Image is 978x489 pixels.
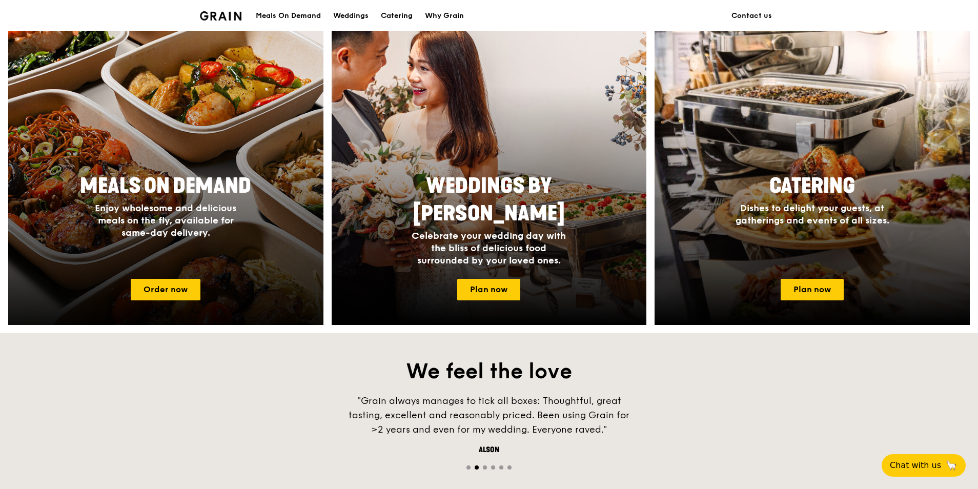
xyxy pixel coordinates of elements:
[335,394,643,437] div: "Grain always manages to tick all boxes: Thoughtful, great tasting, excellent and reasonably pric...
[475,465,479,470] span: Go to slide 2
[412,230,566,266] span: Celebrate your wedding day with the bliss of delicious food surrounded by your loved ones.
[507,465,512,470] span: Go to slide 6
[781,279,844,300] a: Plan now
[200,11,241,21] img: Grain
[491,465,495,470] span: Go to slide 4
[332,27,647,325] a: Weddings by [PERSON_NAME]Celebrate your wedding day with the bliss of delicious food surrounded b...
[499,465,503,470] span: Go to slide 5
[256,1,321,31] div: Meals On Demand
[425,1,464,31] div: Why Grain
[457,279,520,300] a: Plan now
[725,1,778,31] a: Contact us
[80,174,251,198] span: Meals On Demand
[335,445,643,455] div: Alson
[95,202,236,238] span: Enjoy wholesome and delicious meals on the fly, available for same-day delivery.
[327,1,375,31] a: Weddings
[131,279,200,300] a: Order now
[419,1,470,31] a: Why Grain
[655,27,970,325] a: CateringDishes to delight your guests, at gatherings and events of all sizes.Plan now
[945,459,957,472] span: 🦙
[333,1,369,31] div: Weddings
[8,27,323,325] a: Meals On DemandEnjoy wholesome and delicious meals on the fly, available for same-day delivery.Or...
[890,459,941,472] span: Chat with us
[381,1,413,31] div: Catering
[466,465,471,470] span: Go to slide 1
[769,174,855,198] span: Catering
[736,202,889,226] span: Dishes to delight your guests, at gatherings and events of all sizes.
[483,465,487,470] span: Go to slide 3
[375,1,419,31] a: Catering
[413,174,565,226] span: Weddings by [PERSON_NAME]
[882,454,966,477] button: Chat with us🦙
